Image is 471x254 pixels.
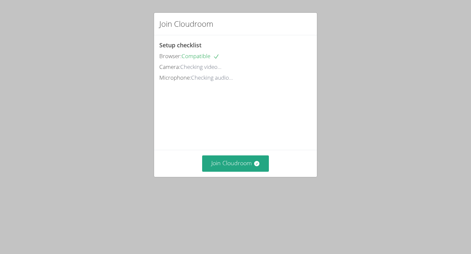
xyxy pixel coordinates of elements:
button: Join Cloudroom [202,155,269,171]
span: Microphone: [159,74,191,81]
span: Checking audio... [191,74,233,81]
span: Setup checklist [159,41,201,49]
span: Browser: [159,52,182,60]
span: Checking video... [180,63,221,71]
h2: Join Cloudroom [159,18,213,30]
span: Compatible [182,52,219,60]
span: Camera: [159,63,180,71]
